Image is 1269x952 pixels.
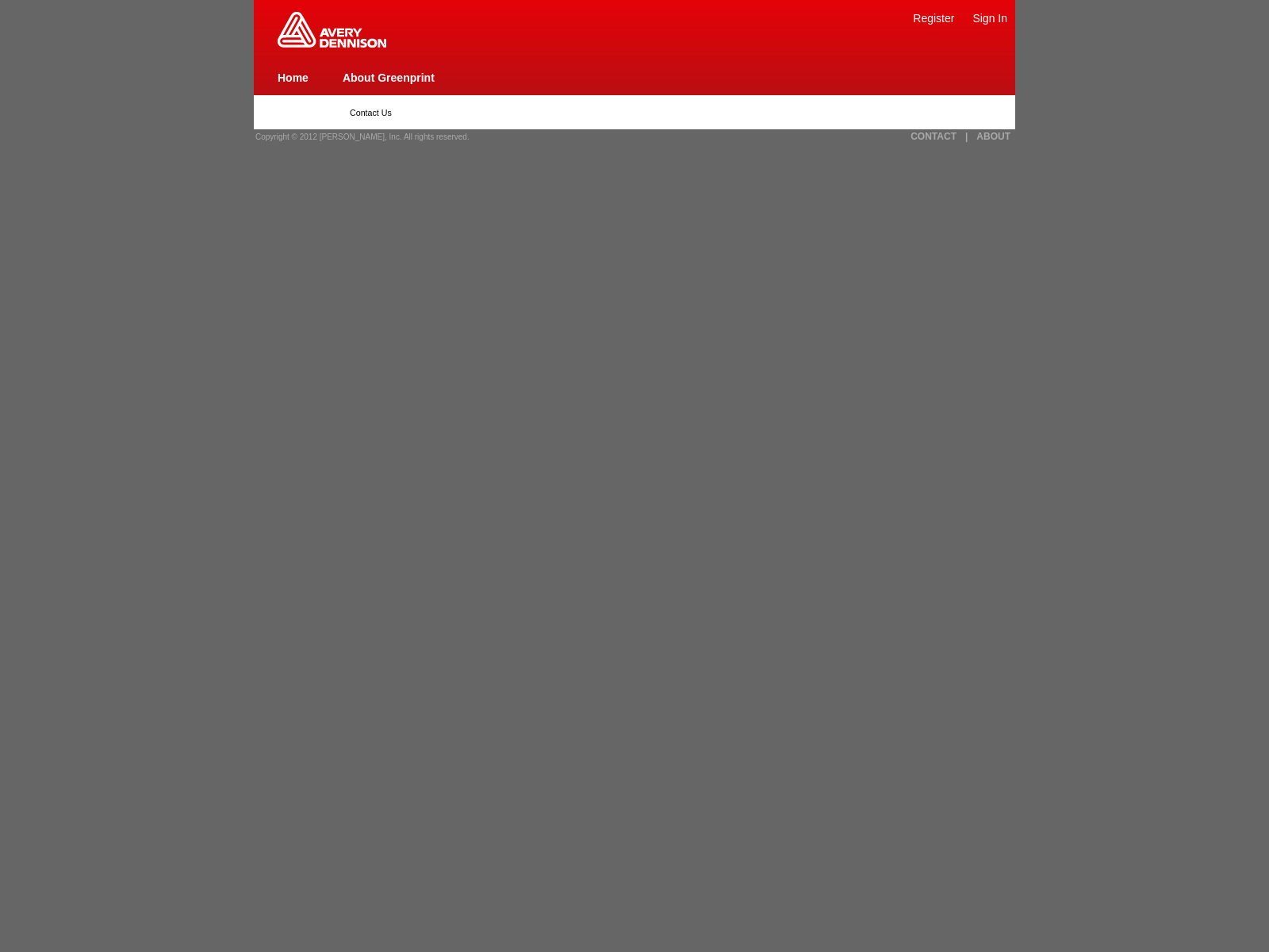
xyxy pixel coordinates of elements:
span: Copyright © 2012 [PERSON_NAME], Inc. All rights reserved. [255,132,470,141]
a: ABOUT [976,131,1010,142]
a: Register [913,12,954,25]
a: | [965,131,968,142]
img: Home [278,12,386,48]
a: Sign In [972,12,1007,25]
a: Home [278,71,309,84]
p: Contact Us [350,108,919,117]
a: Greenprint [278,40,386,49]
a: About Greenprint [343,71,435,84]
a: CONTACT [911,131,957,142]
